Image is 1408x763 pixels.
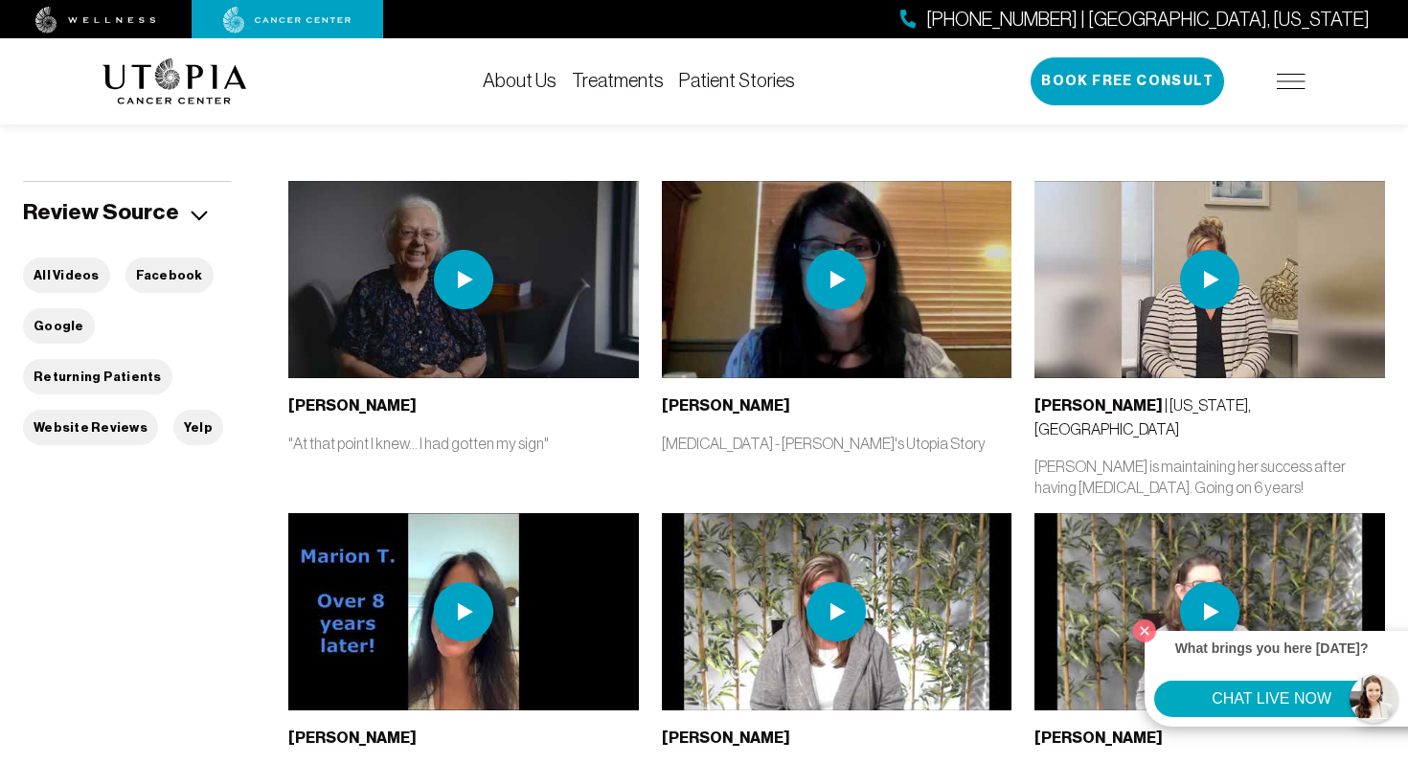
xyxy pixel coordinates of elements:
[662,433,1012,454] p: [MEDICAL_DATA] - [PERSON_NAME]'s Utopia Story
[1034,396,1163,415] b: [PERSON_NAME]
[23,308,95,344] button: Google
[662,181,1012,378] img: thumbnail
[434,582,493,641] img: play icon
[23,410,158,445] button: Website Reviews
[288,396,417,415] b: [PERSON_NAME]
[23,359,172,394] button: Returning Patients
[173,410,223,445] button: Yelp
[1180,582,1239,641] img: play icon
[806,582,866,641] img: play icon
[662,729,790,747] b: [PERSON_NAME]
[23,258,110,293] button: All Videos
[434,250,493,309] img: play icon
[23,197,179,227] h5: Review Source
[1034,396,1251,438] span: | [US_STATE], [GEOGRAPHIC_DATA]
[900,6,1370,34] a: [PHONE_NUMBER] | [GEOGRAPHIC_DATA], [US_STATE]
[806,250,866,309] img: play icon
[679,70,795,91] a: Patient Stories
[662,513,1012,710] img: thumbnail
[1034,729,1163,747] b: [PERSON_NAME]
[35,7,156,34] img: wellness
[1128,615,1161,647] button: Close
[483,70,556,91] a: About Us
[223,7,352,34] img: cancer center
[1034,513,1385,710] img: thumbnail
[662,396,790,415] b: [PERSON_NAME]
[125,258,214,293] button: Facebook
[1277,74,1306,89] img: icon-hamburger
[102,58,247,104] img: logo
[1031,57,1224,105] button: Book Free Consult
[288,513,639,710] img: thumbnail
[191,211,208,221] img: icon
[1175,640,1369,656] strong: What brings you here [DATE]?
[288,729,417,747] b: [PERSON_NAME]
[1154,681,1389,717] button: CHAT LIVE NOW
[572,70,664,91] a: Treatments
[1180,250,1239,309] img: play icon
[926,6,1370,34] span: [PHONE_NUMBER] | [GEOGRAPHIC_DATA], [US_STATE]
[288,181,639,378] img: thumbnail
[1034,456,1385,498] p: [PERSON_NAME] is maintaining her success after having [MEDICAL_DATA]. Going on 6 years!
[1034,181,1385,378] img: thumbnail
[288,433,639,454] p: "At that point I knew... I had gotten my sign"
